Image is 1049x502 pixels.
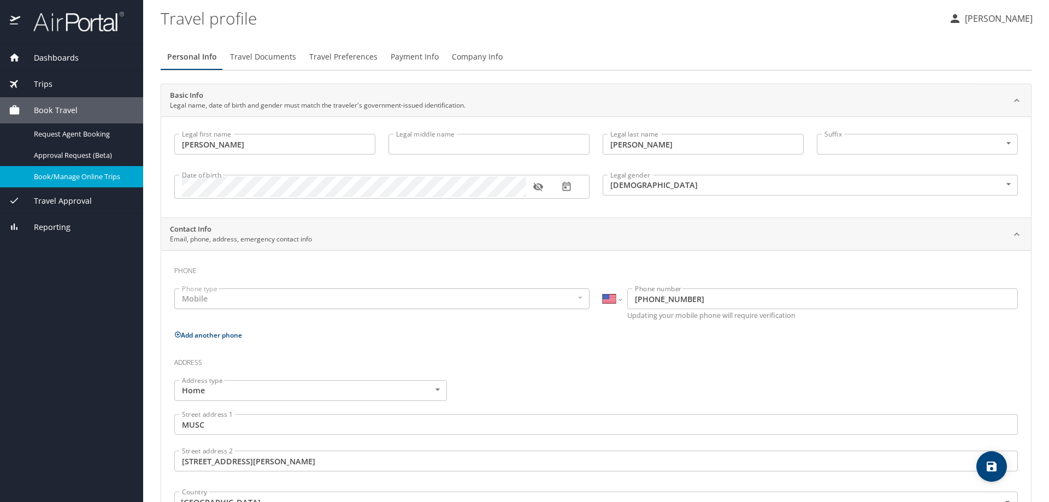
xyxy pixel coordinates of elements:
[174,380,447,401] div: Home
[174,288,590,309] div: Mobile
[20,52,79,64] span: Dashboards
[20,221,70,233] span: Reporting
[309,50,378,64] span: Travel Preferences
[20,104,78,116] span: Book Travel
[962,12,1033,25] p: [PERSON_NAME]
[21,11,124,32] img: airportal-logo.png
[230,50,296,64] span: Travel Documents
[10,11,21,32] img: icon-airportal.png
[161,218,1031,251] div: Contact InfoEmail, phone, address, emergency contact info
[161,44,1032,70] div: Profile
[944,9,1037,28] button: [PERSON_NAME]
[174,330,242,340] button: Add another phone
[174,351,1018,369] h3: Address
[167,50,217,64] span: Personal Info
[34,129,130,139] span: Request Agent Booking
[603,175,1018,196] div: [DEMOGRAPHIC_DATA]
[34,150,130,161] span: Approval Request (Beta)
[161,84,1031,117] div: Basic InfoLegal name, date of birth and gender must match the traveler's government-issued identi...
[817,134,1018,155] div: ​
[452,50,503,64] span: Company Info
[174,259,1018,277] h3: Phone
[34,172,130,182] span: Book/Manage Online Trips
[976,451,1007,482] button: save
[627,312,1018,319] p: Updating your mobile phone will require verification
[20,78,52,90] span: Trips
[170,224,312,235] h2: Contact Info
[170,234,312,244] p: Email, phone, address, emergency contact info
[391,50,439,64] span: Payment Info
[170,101,465,110] p: Legal name, date of birth and gender must match the traveler's government-issued identification.
[170,90,465,101] h2: Basic Info
[161,1,940,35] h1: Travel profile
[161,116,1031,217] div: Basic InfoLegal name, date of birth and gender must match the traveler's government-issued identi...
[20,195,92,207] span: Travel Approval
